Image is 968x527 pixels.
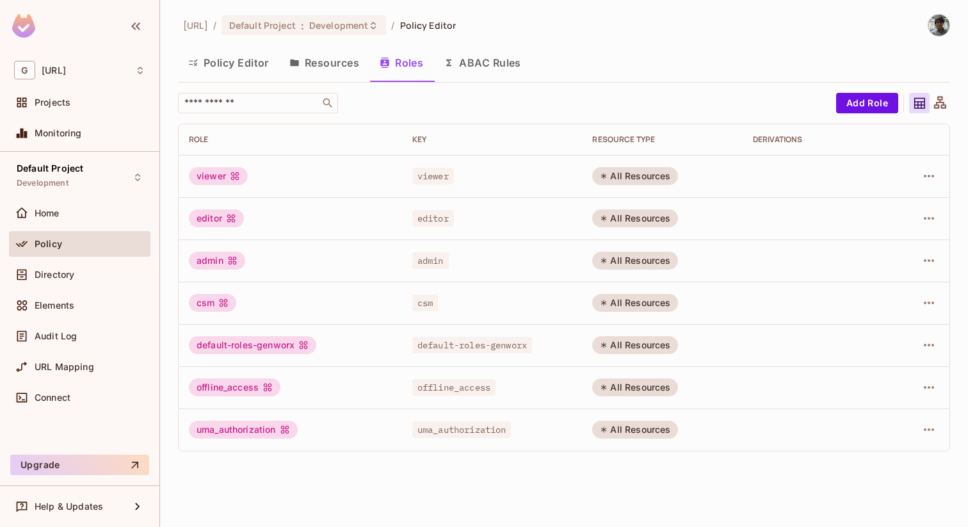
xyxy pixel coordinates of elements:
[369,47,433,79] button: Roles
[309,19,368,31] span: Development
[183,19,208,31] span: the active workspace
[592,421,678,439] div: All Resources
[412,252,449,269] span: admin
[213,19,216,31] li: /
[35,501,103,512] span: Help & Updates
[412,295,438,311] span: csm
[412,379,496,396] span: offline_access
[35,208,60,218] span: Home
[433,47,531,79] button: ABAC Rules
[35,300,74,311] span: Elements
[412,134,572,145] div: Key
[229,19,296,31] span: Default Project
[189,134,392,145] div: Role
[17,163,83,174] span: Default Project
[189,421,298,439] div: uma_authorization
[189,336,316,354] div: default-roles-genworx
[592,252,678,270] div: All Resources
[35,393,70,403] span: Connect
[189,167,248,185] div: viewer
[592,294,678,312] div: All Resources
[400,19,456,31] span: Policy Editor
[189,252,245,270] div: admin
[592,134,732,145] div: RESOURCE TYPE
[412,421,512,438] span: uma_authorization
[836,93,898,113] button: Add Role
[412,210,454,227] span: editor
[35,331,77,341] span: Audit Log
[178,47,279,79] button: Policy Editor
[592,378,678,396] div: All Resources
[17,178,69,188] span: Development
[12,14,35,38] img: SReyMgAAAABJRU5ErkJggg==
[391,19,394,31] li: /
[42,65,66,76] span: Workspace: genworx.ai
[189,294,236,312] div: csm
[928,15,949,36] img: aravind-genworx
[592,209,678,227] div: All Resources
[35,270,74,280] span: Directory
[35,239,62,249] span: Policy
[35,97,70,108] span: Projects
[14,61,35,79] span: G
[10,455,149,475] button: Upgrade
[300,20,305,31] span: :
[279,47,369,79] button: Resources
[412,168,454,184] span: viewer
[189,209,244,227] div: editor
[35,128,82,138] span: Monitoring
[35,362,94,372] span: URL Mapping
[412,337,532,353] span: default-roles-genworx
[753,134,877,145] div: Derivations
[592,167,678,185] div: All Resources
[592,336,678,354] div: All Resources
[189,378,280,396] div: offline_access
